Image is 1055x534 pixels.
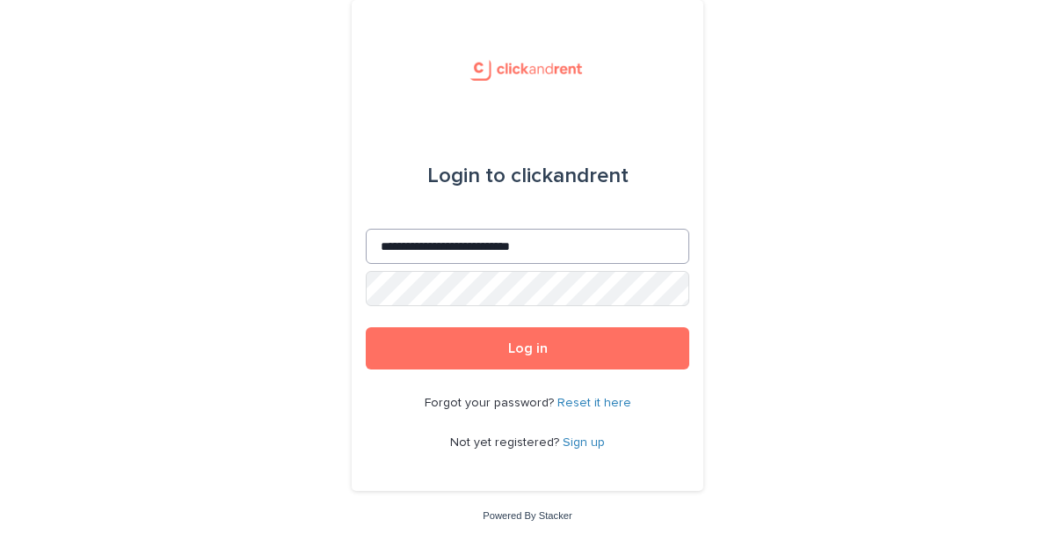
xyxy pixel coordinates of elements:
[427,165,506,187] span: Login to
[483,510,571,521] a: Powered By Stacker
[557,397,631,409] a: Reset it here
[508,341,548,355] span: Log in
[563,436,605,449] a: Sign up
[463,42,591,95] img: UCB0brd3T0yccxBKYDjQ
[366,327,689,369] button: Log in
[425,397,557,409] span: Forgot your password?
[450,436,563,449] span: Not yet registered?
[427,151,629,201] div: clickandrent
